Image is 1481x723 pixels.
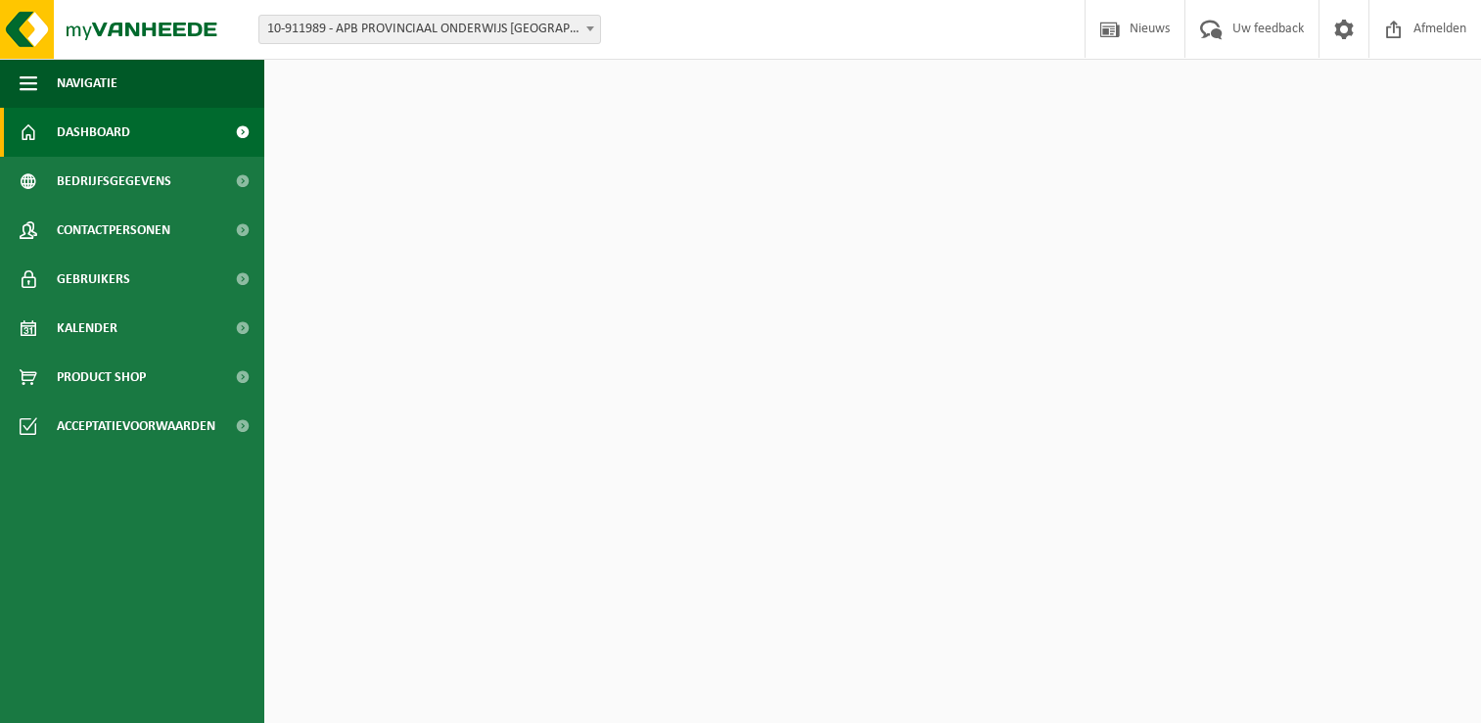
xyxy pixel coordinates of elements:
span: Acceptatievoorwaarden [57,402,215,451]
span: Navigatie [57,59,117,108]
span: Contactpersonen [57,206,170,255]
span: 10-911989 - APB PROVINCIAAL ONDERWIJS ANTWERPEN PROVINCIAAL INSTITUUT VOOR TECHNISCH ONDERWI - ST... [259,16,600,43]
span: 10-911989 - APB PROVINCIAAL ONDERWIJS ANTWERPEN PROVINCIAAL INSTITUUT VOOR TECHNISCH ONDERWI - ST... [258,15,601,44]
span: Dashboard [57,108,130,157]
span: Gebruikers [57,255,130,304]
span: Bedrijfsgegevens [57,157,171,206]
span: Product Shop [57,353,146,402]
span: Kalender [57,304,117,353]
